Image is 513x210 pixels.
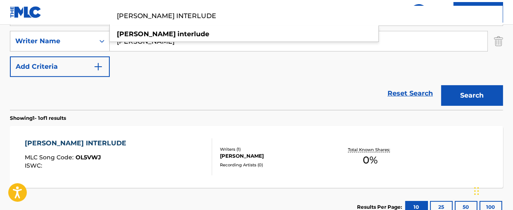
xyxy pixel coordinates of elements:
[220,162,329,168] div: Recording Artists ( 0 )
[177,30,209,38] strong: interlude
[93,62,103,72] img: 9d2ae6d4665cec9f34b9.svg
[25,154,76,161] span: MLC Song Code :
[10,114,66,122] p: Showing 1 - 1 of 1 results
[383,84,437,103] a: Reset Search
[472,170,513,210] iframe: Chat Widget
[348,147,392,153] p: Total Known Shares:
[10,56,110,77] button: Add Criteria
[15,36,90,46] div: Writer Name
[10,126,503,188] a: [PERSON_NAME] INTERLUDEMLC Song Code:OL5VWJISWC:Writers (1)[PERSON_NAME]Recording Artists (0)Tota...
[432,4,449,21] div: Help
[10,6,42,18] img: MLC Logo
[220,146,329,152] div: Writers ( 1 )
[454,2,503,23] a: Log In
[25,162,44,169] span: ISWC :
[411,4,427,21] a: Public Search
[25,138,130,148] div: [PERSON_NAME] INTERLUDE
[10,5,503,110] form: Search Form
[441,85,503,106] button: Search
[220,152,329,160] div: [PERSON_NAME]
[494,31,503,51] img: Delete Criterion
[117,30,176,38] strong: [PERSON_NAME]
[474,179,479,203] div: Drag
[363,153,378,168] span: 0 %
[76,154,101,161] span: OL5VWJ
